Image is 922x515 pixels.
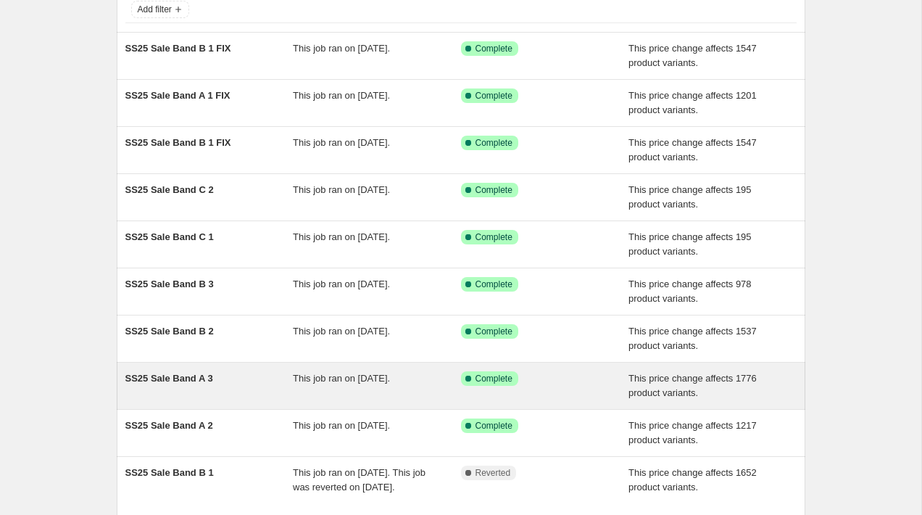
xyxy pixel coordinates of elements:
span: This job ran on [DATE]. [293,90,390,101]
span: This price change affects 195 product variants. [628,184,752,210]
span: Complete [475,43,512,54]
span: This job ran on [DATE]. [293,43,390,54]
span: This price change affects 978 product variants. [628,279,752,304]
span: SS25 Sale Band B 1 [125,467,214,478]
span: SS25 Sale Band A 1 FIX [125,90,230,101]
span: SS25 Sale Band B 1 FIX [125,137,231,148]
span: This price change affects 195 product variants. [628,231,752,257]
span: SS25 Sale Band C 2 [125,184,214,195]
span: This job ran on [DATE]. [293,279,390,289]
span: SS25 Sale Band B 3 [125,279,214,289]
span: This job ran on [DATE]. [293,420,390,431]
span: This price change affects 1537 product variants. [628,326,757,351]
span: Reverted [475,467,511,479]
span: Complete [475,184,512,196]
span: SS25 Sale Band C 1 [125,231,214,242]
span: Complete [475,90,512,102]
span: SS25 Sale Band B 2 [125,326,214,337]
span: Complete [475,231,512,243]
span: Complete [475,279,512,290]
span: This price change affects 1201 product variants. [628,90,757,115]
span: Complete [475,137,512,149]
span: Complete [475,373,512,384]
span: Complete [475,326,512,337]
span: This price change affects 1547 product variants. [628,137,757,162]
span: This price change affects 1652 product variants. [628,467,757,493]
span: SS25 Sale Band B 1 FIX [125,43,231,54]
span: This job ran on [DATE]. [293,184,390,195]
span: Add filter [138,4,172,15]
span: This job ran on [DATE]. [293,373,390,384]
span: This job ran on [DATE]. [293,231,390,242]
span: This job ran on [DATE]. [293,137,390,148]
span: Complete [475,420,512,432]
span: This job ran on [DATE]. [293,326,390,337]
span: This price change affects 1547 product variants. [628,43,757,68]
span: SS25 Sale Band A 3 [125,373,213,384]
span: This price change affects 1217 product variants. [628,420,757,445]
span: SS25 Sale Band A 2 [125,420,213,431]
button: Add filter [131,1,189,18]
span: This price change affects 1776 product variants. [628,373,757,398]
span: This job ran on [DATE]. This job was reverted on [DATE]. [293,467,425,493]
